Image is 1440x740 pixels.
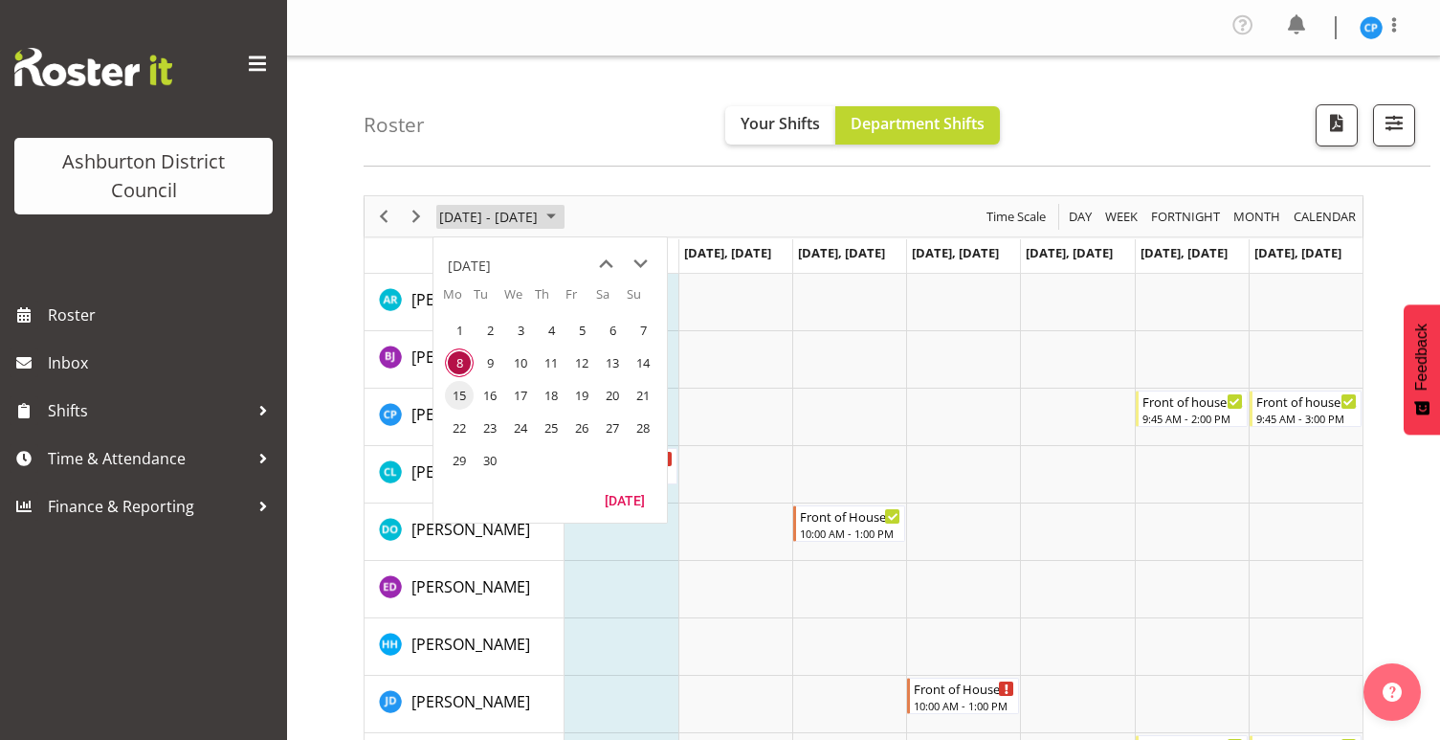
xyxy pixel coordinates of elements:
[411,289,530,310] span: [PERSON_NAME]
[1066,205,1096,229] button: Timeline Day
[914,679,1014,698] div: Front of House - Weekday
[476,446,504,475] span: Tuesday, September 30, 2025
[985,205,1048,229] span: Time Scale
[537,414,565,442] span: Thursday, September 25, 2025
[567,348,596,377] span: Friday, September 12, 2025
[1256,411,1357,426] div: 9:45 AM - 3:00 PM
[476,316,504,345] span: Tuesday, September 2, 2025
[623,247,657,281] button: next month
[1231,205,1282,229] span: Month
[506,348,535,377] span: Wednesday, September 10, 2025
[1316,104,1358,146] button: Download a PDF of the roster according to the set date range.
[476,348,504,377] span: Tuesday, September 9, 2025
[445,381,474,410] span: Monday, September 15, 2025
[365,504,565,561] td: Denise O'Halloran resource
[365,561,565,618] td: Esther Deans resource
[1404,304,1440,435] button: Feedback - Show survey
[371,205,397,229] button: Previous
[436,205,565,229] button: September 08 - 14, 2025
[1383,683,1402,702] img: help-xxl-2.png
[535,285,565,314] th: Th
[48,492,249,521] span: Finance & Reporting
[629,348,657,377] span: Sunday, September 14, 2025
[411,575,530,598] a: [PERSON_NAME]
[48,396,249,425] span: Shifts
[984,205,1050,229] button: Time Scale
[1067,205,1094,229] span: Day
[367,196,400,236] div: Previous
[404,205,430,229] button: Next
[411,404,530,425] span: [PERSON_NAME]
[725,106,835,145] button: Your Shifts
[1291,205,1360,229] button: Month
[1254,244,1341,261] span: [DATE], [DATE]
[365,331,565,389] td: Barbara Jaine resource
[835,106,1000,145] button: Department Shifts
[400,196,432,236] div: Next
[411,288,530,311] a: [PERSON_NAME]
[912,244,999,261] span: [DATE], [DATE]
[411,576,530,597] span: [PERSON_NAME]
[1148,205,1224,229] button: Fortnight
[1256,392,1357,411] div: Front of house - Weekend
[598,316,627,345] span: Saturday, September 6, 2025
[443,285,474,314] th: Mo
[445,414,474,442] span: Monday, September 22, 2025
[537,316,565,345] span: Thursday, September 4, 2025
[567,381,596,410] span: Friday, September 19, 2025
[506,414,535,442] span: Wednesday, September 24, 2025
[411,461,653,482] span: [PERSON_NAME] [PERSON_NAME]
[48,444,249,473] span: Time & Attendance
[1026,244,1113,261] span: [DATE], [DATE]
[793,505,905,542] div: Denise O'Halloran"s event - Front of House - Weekday Begin From Wednesday, September 10, 2025 at ...
[411,518,530,541] a: [PERSON_NAME]
[629,414,657,442] span: Sunday, September 28, 2025
[48,301,277,329] span: Roster
[411,690,530,713] a: [PERSON_NAME]
[448,247,491,285] div: title
[1230,205,1284,229] button: Timeline Month
[1292,205,1358,229] span: calendar
[1250,391,1362,427] div: Charin Phumcharoen"s event - Front of house - Weekend Begin From Sunday, September 14, 2025 at 9:...
[907,678,1019,714] div: Jackie Driver"s event - Front of House - Weekday Begin From Thursday, September 11, 2025 at 10:00...
[411,691,530,712] span: [PERSON_NAME]
[537,381,565,410] span: Thursday, September 18, 2025
[48,348,277,377] span: Inbox
[800,526,900,541] div: 10:00 AM - 1:00 PM
[567,316,596,345] span: Friday, September 5, 2025
[365,676,565,733] td: Jackie Driver resource
[1413,324,1430,391] span: Feedback
[629,316,657,345] span: Sunday, September 7, 2025
[1373,104,1415,146] button: Filter Shifts
[1103,205,1140,229] span: Week
[1136,391,1248,427] div: Charin Phumcharoen"s event - Front of house - Weekend Begin From Saturday, September 13, 2025 at ...
[445,316,474,345] span: Monday, September 1, 2025
[1360,16,1383,39] img: charin-phumcharoen11025.jpg
[437,205,540,229] span: [DATE] - [DATE]
[851,113,985,134] span: Department Shifts
[33,147,254,205] div: Ashburton District Council
[411,633,530,656] a: [PERSON_NAME]
[596,285,627,314] th: Sa
[411,460,653,483] a: [PERSON_NAME] [PERSON_NAME]
[14,48,172,86] img: Rosterit website logo
[411,403,530,426] a: [PERSON_NAME]
[364,114,425,136] h4: Roster
[1102,205,1141,229] button: Timeline Week
[474,285,504,314] th: Tu
[565,285,596,314] th: Fr
[365,618,565,676] td: Hannah Herbert-Olsen resource
[411,519,530,540] span: [PERSON_NAME]
[684,244,771,261] span: [DATE], [DATE]
[598,414,627,442] span: Saturday, September 27, 2025
[537,348,565,377] span: Thursday, September 11, 2025
[798,244,885,261] span: [DATE], [DATE]
[445,446,474,475] span: Monday, September 29, 2025
[598,381,627,410] span: Saturday, September 20, 2025
[914,698,1014,713] div: 10:00 AM - 1:00 PM
[445,348,474,377] span: Monday, September 8, 2025
[592,486,657,513] button: Today
[411,346,530,369] a: [PERSON_NAME]
[506,381,535,410] span: Wednesday, September 17, 2025
[443,347,474,379] td: Monday, September 8, 2025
